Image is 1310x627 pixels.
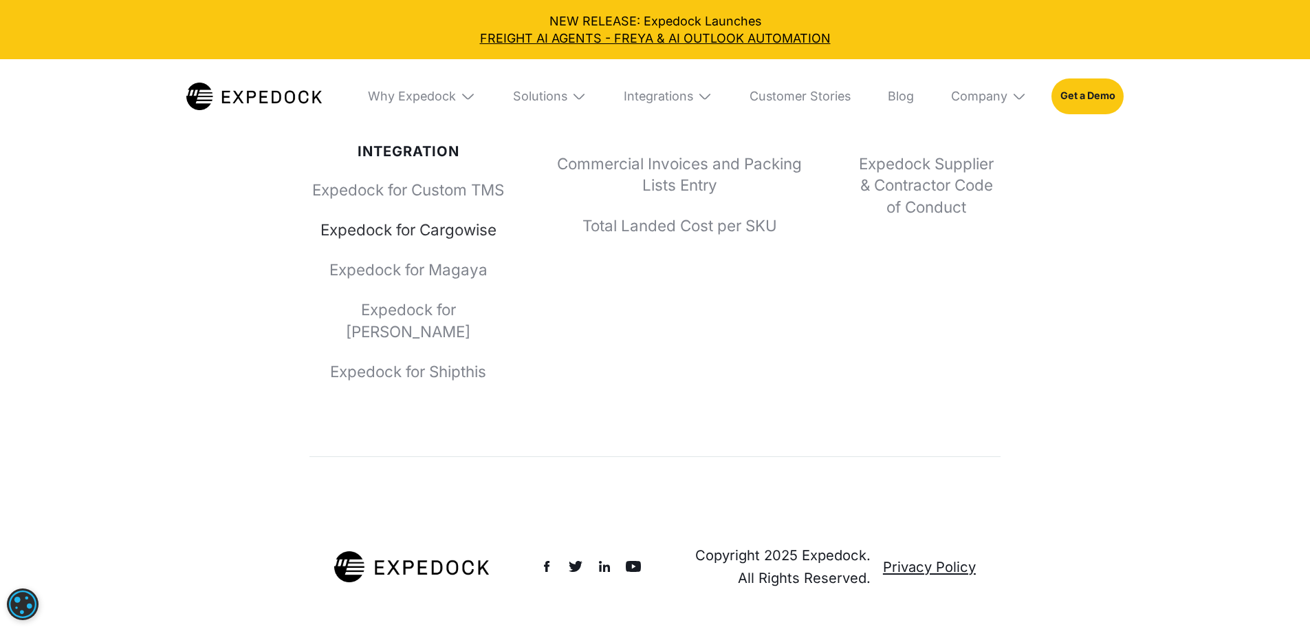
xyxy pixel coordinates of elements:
a: Expedock for Magaya [309,259,507,280]
a: Customer Stories [737,59,863,134]
iframe: Chat Widget [1081,478,1310,627]
a: Total Landed Cost per SKU [556,215,803,236]
div: Integrations [624,89,693,104]
div: Copyright 2025 Expedock. All Rights Reserved. [678,544,871,590]
a: Blog [875,59,926,134]
div: Solutions [501,59,599,134]
a: Privacy Policy [883,555,976,579]
div: Why Expedock [368,89,456,104]
div: Integration [309,143,507,160]
a: Expedock for [PERSON_NAME] [309,299,507,342]
a: Expedock for Cargowise [309,219,507,240]
div: Company [939,59,1039,134]
div: NEW RELEASE: Expedock Launches [12,12,1298,47]
a: Commercial Invoices and Packing Lists Entry [556,153,803,196]
div: Solutions [513,89,567,104]
a: FREIGHT AI AGENTS - FREYA & AI OUTLOOK AUTOMATION [12,30,1298,47]
a: Get a Demo [1051,78,1124,114]
div: Integrations [611,59,725,134]
a: Expedock Supplier & Contractor Code of Conduct [853,153,1001,217]
div: Why Expedock [356,59,488,134]
div: Company [951,89,1007,104]
a: Expedock for Custom TMS [309,179,507,200]
a: Expedock for Shipthis [309,361,507,382]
